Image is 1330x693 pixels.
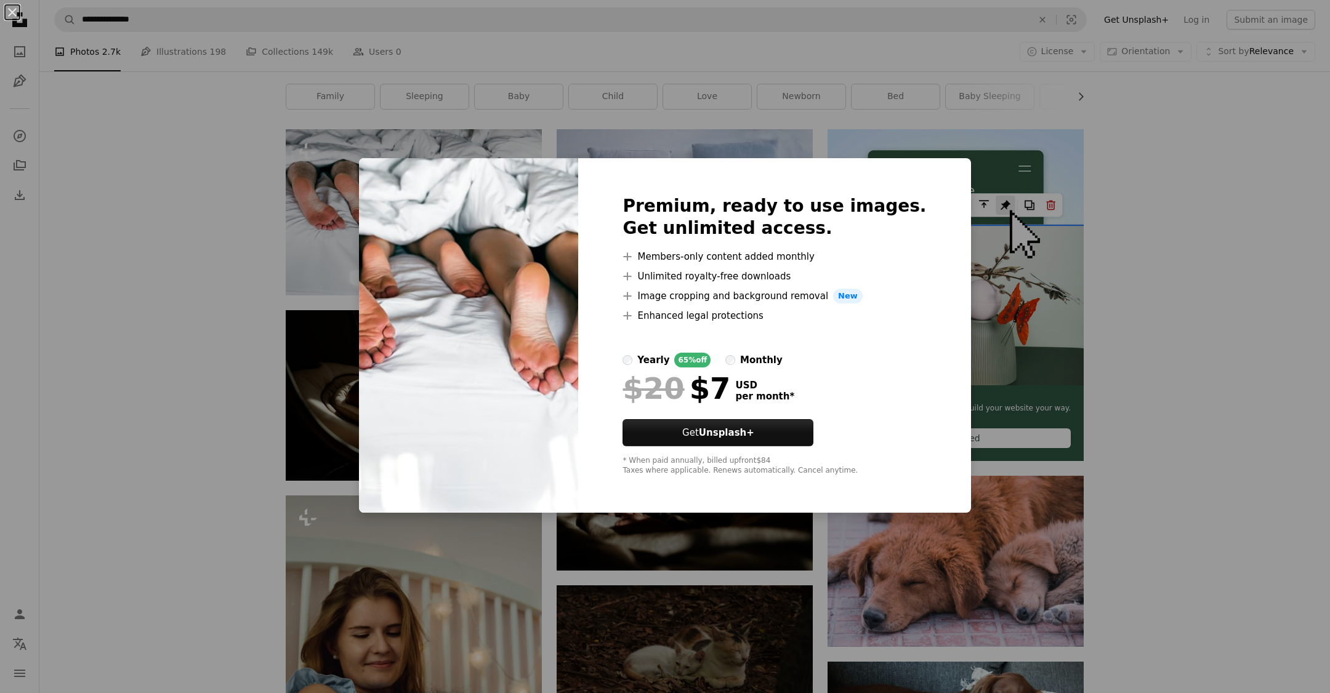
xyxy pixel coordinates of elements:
[623,419,813,446] button: GetUnsplash+
[623,195,926,239] h2: Premium, ready to use images. Get unlimited access.
[725,355,735,365] input: monthly
[833,289,863,303] span: New
[623,289,926,303] li: Image cropping and background removal
[674,353,711,367] div: 65% off
[623,249,926,264] li: Members-only content added monthly
[623,372,684,404] span: $20
[623,308,926,323] li: Enhanced legal protections
[623,269,926,284] li: Unlimited royalty-free downloads
[359,158,578,513] img: premium_photo-1726751100385-7c9eb9d9fb05
[740,353,783,367] div: monthly
[637,353,669,367] div: yearly
[623,372,730,404] div: $7
[735,380,794,391] span: USD
[735,391,794,402] span: per month *
[623,355,632,365] input: yearly65%off
[699,427,754,438] strong: Unsplash+
[623,456,926,476] div: * When paid annually, billed upfront $84 Taxes where applicable. Renews automatically. Cancel any...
